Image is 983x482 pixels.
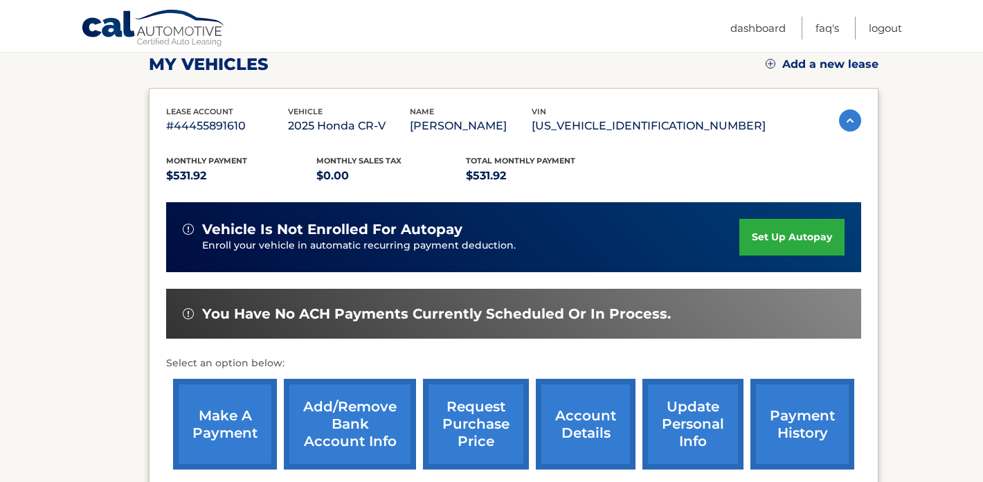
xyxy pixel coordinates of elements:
p: $531.92 [466,166,616,186]
span: You have no ACH payments currently scheduled or in process. [202,305,671,323]
span: vehicle [288,107,323,116]
a: make a payment [173,379,277,470]
span: vehicle is not enrolled for autopay [202,221,462,238]
a: FAQ's [815,17,839,39]
a: Add/Remove bank account info [284,379,416,470]
p: Enroll your vehicle in automatic recurring payment deduction. [202,238,739,253]
a: payment history [750,379,854,470]
a: Cal Automotive [81,9,226,49]
span: Monthly sales Tax [316,156,402,166]
span: vin [532,107,546,116]
p: $0.00 [316,166,467,186]
p: 2025 Honda CR-V [288,116,410,136]
img: alert-white.svg [183,224,194,235]
img: accordion-active.svg [839,109,861,132]
p: $531.92 [166,166,316,186]
a: account details [536,379,635,470]
p: Select an option below: [166,355,861,372]
span: lease account [166,107,233,116]
img: add.svg [766,59,775,69]
img: alert-white.svg [183,308,194,319]
a: request purchase price [423,379,529,470]
p: #44455891610 [166,116,288,136]
a: Add a new lease [766,57,878,71]
p: [US_VEHICLE_IDENTIFICATION_NUMBER] [532,116,766,136]
h2: my vehicles [149,54,269,75]
a: set up autopay [739,219,845,256]
a: Dashboard [730,17,786,39]
span: name [410,107,434,116]
span: Total Monthly Payment [466,156,575,166]
span: Monthly Payment [166,156,247,166]
a: update personal info [642,379,743,470]
a: Logout [869,17,902,39]
p: [PERSON_NAME] [410,116,532,136]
